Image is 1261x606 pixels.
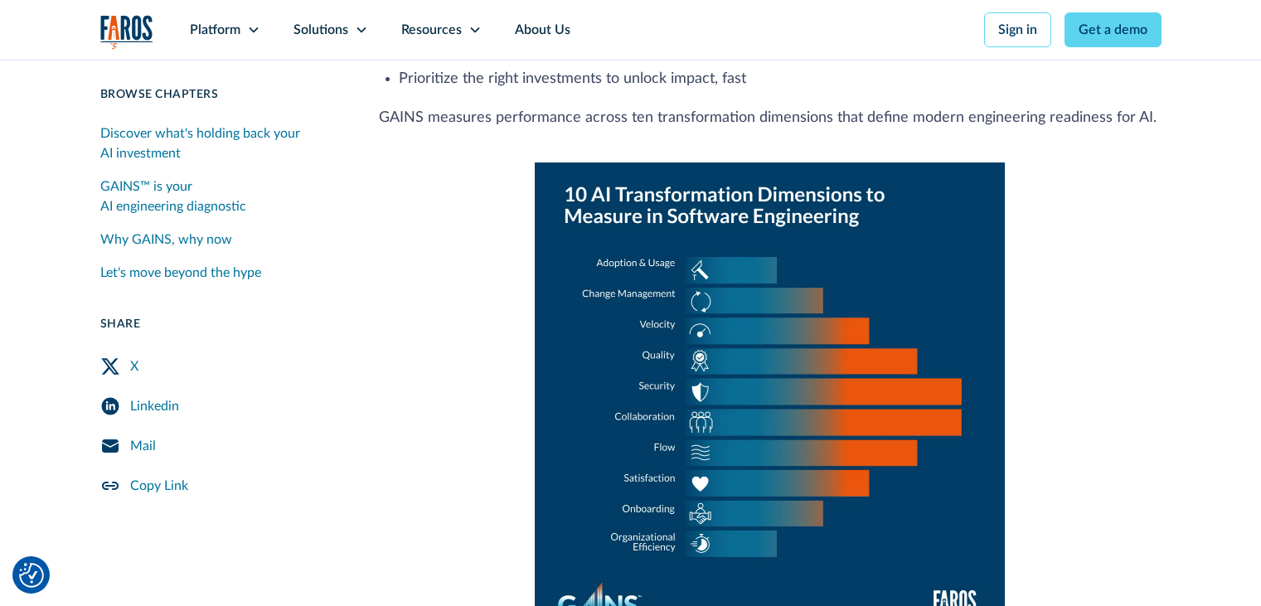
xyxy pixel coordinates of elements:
[100,386,339,426] a: LinkedIn Share
[100,170,339,223] a: GAINS™ is your AI engineering diagnostic
[379,107,1162,129] p: GAINS measures performance across ten transformation dimensions that define modern engineering re...
[100,117,339,170] a: Discover what's holding back your AI investment
[19,563,44,588] button: Cookie Settings
[100,230,232,250] div: Why GAINS, why now
[100,256,339,289] a: Let's move beyond the hype
[100,124,339,163] div: Discover what's holding back your AI investment
[130,436,156,456] div: Mail
[190,20,240,40] div: Platform
[130,356,138,376] div: X
[100,316,339,333] div: Share
[984,12,1051,47] a: Sign in
[100,466,339,506] a: Copy Link
[100,15,153,49] a: home
[399,68,1162,90] li: Prioritize the right investments to unlock impact, fast
[1065,12,1162,47] a: Get a demo
[401,20,462,40] div: Resources
[130,396,179,416] div: Linkedin
[100,86,339,104] div: Browse Chapters
[100,223,339,256] a: Why GAINS, why now
[100,347,339,386] a: Twitter Share
[130,476,188,496] div: Copy Link
[19,563,44,588] img: Revisit consent button
[100,263,261,283] div: Let's move beyond the hype
[100,15,153,49] img: Logo of the analytics and reporting company Faros.
[100,177,339,216] div: GAINS™ is your AI engineering diagnostic
[100,426,339,466] a: Mail Share
[293,20,348,40] div: Solutions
